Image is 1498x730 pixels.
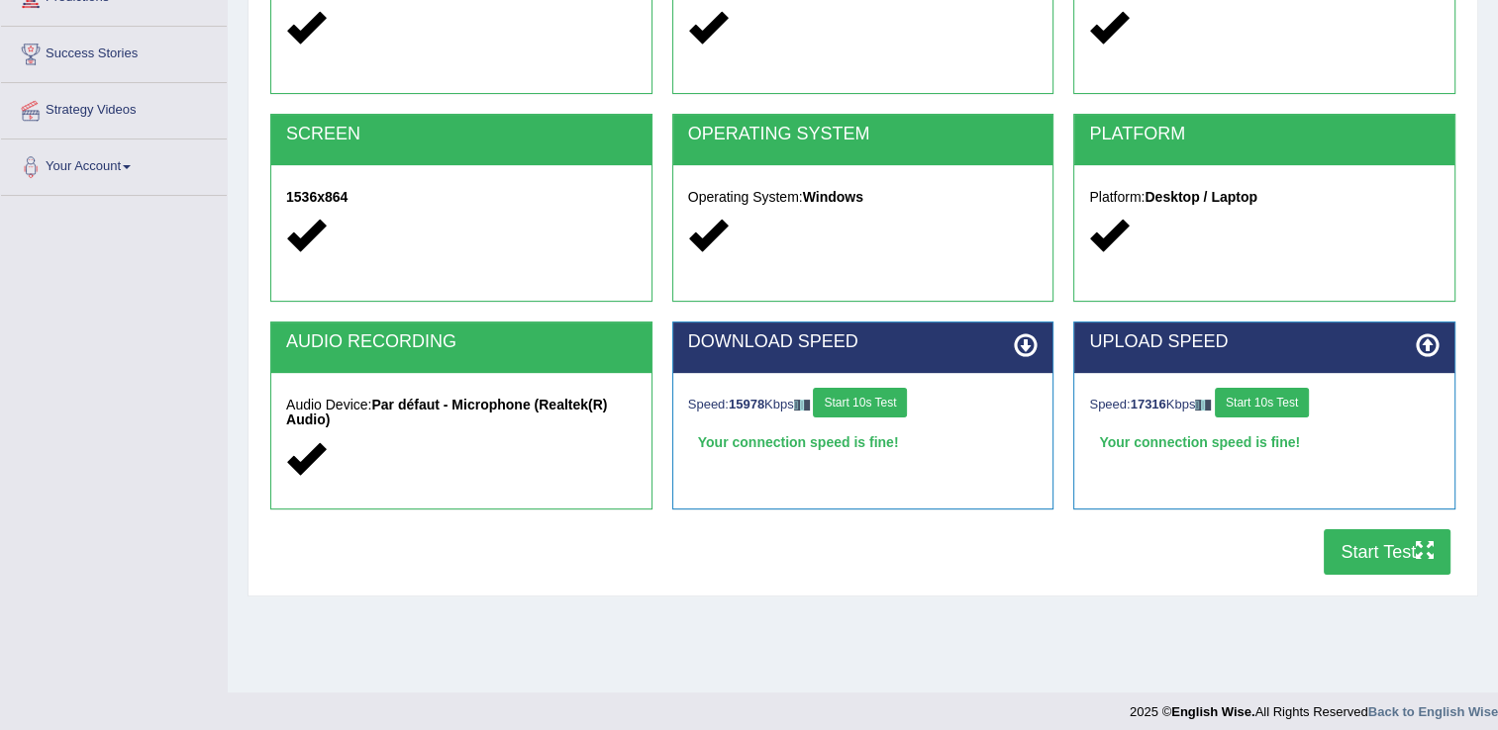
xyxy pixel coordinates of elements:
[688,388,1039,422] div: Speed: Kbps
[1171,704,1254,719] strong: English Wise.
[1,27,227,76] a: Success Stories
[286,189,348,205] strong: 1536x864
[1368,704,1498,719] a: Back to English Wise
[688,125,1039,144] h2: OPERATING SYSTEM
[1089,332,1440,352] h2: UPLOAD SPEED
[1324,529,1450,575] button: Start Test
[286,398,637,428] h5: Audio Device:
[1,139,227,189] a: Your Account
[688,190,1039,205] h5: Operating System:
[286,397,607,427] strong: Par défaut - Microphone (Realtek(R) Audio)
[286,125,637,144] h2: SCREEN
[1195,400,1211,411] img: ajax-loader-fb-connection.gif
[1089,125,1440,144] h2: PLATFORM
[286,332,637,352] h2: AUDIO RECORDING
[1145,189,1257,205] strong: Desktop / Laptop
[688,427,1039,457] div: Your connection speed is fine!
[1089,388,1440,422] div: Speed: Kbps
[1,83,227,133] a: Strategy Videos
[1089,190,1440,205] h5: Platform:
[1130,692,1498,721] div: 2025 © All Rights Reserved
[729,397,764,411] strong: 15978
[1215,388,1309,417] button: Start 10s Test
[794,400,810,411] img: ajax-loader-fb-connection.gif
[803,189,863,205] strong: Windows
[1131,397,1166,411] strong: 17316
[1089,427,1440,457] div: Your connection speed is fine!
[813,388,907,417] button: Start 10s Test
[688,332,1039,352] h2: DOWNLOAD SPEED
